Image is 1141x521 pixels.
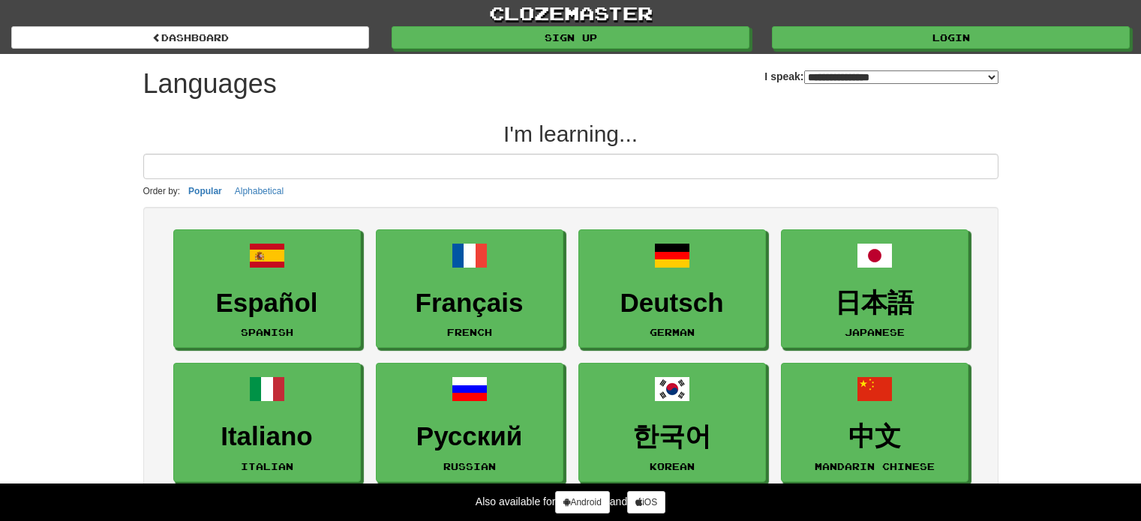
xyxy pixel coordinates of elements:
[627,491,665,514] a: iOS
[376,363,563,482] a: РусскийRussian
[815,461,935,472] small: Mandarin Chinese
[443,461,496,472] small: Russian
[781,363,968,482] a: 中文Mandarin Chinese
[241,327,293,337] small: Spanish
[587,289,758,318] h3: Deutsch
[241,461,293,472] small: Italian
[578,363,766,482] a: 한국어Korean
[384,289,555,318] h3: Français
[789,289,960,318] h3: 日本語
[173,229,361,349] a: EspañolSpanish
[184,183,227,199] button: Popular
[392,26,749,49] a: Sign up
[772,26,1130,49] a: Login
[578,229,766,349] a: DeutschGerman
[230,183,288,199] button: Alphabetical
[650,327,695,337] small: German
[384,422,555,451] h3: Русский
[11,26,369,49] a: dashboard
[376,229,563,349] a: FrançaisFrench
[764,69,998,84] label: I speak:
[587,422,758,451] h3: 한국어
[173,363,361,482] a: ItalianoItalian
[143,186,181,196] small: Order by:
[447,327,492,337] small: French
[143,121,998,146] h2: I'm learning...
[182,289,353,318] h3: Español
[182,422,353,451] h3: Italiano
[789,422,960,451] h3: 中文
[143,69,277,99] h1: Languages
[650,461,695,472] small: Korean
[804,70,998,84] select: I speak:
[845,327,905,337] small: Japanese
[781,229,968,349] a: 日本語Japanese
[555,491,609,514] a: Android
